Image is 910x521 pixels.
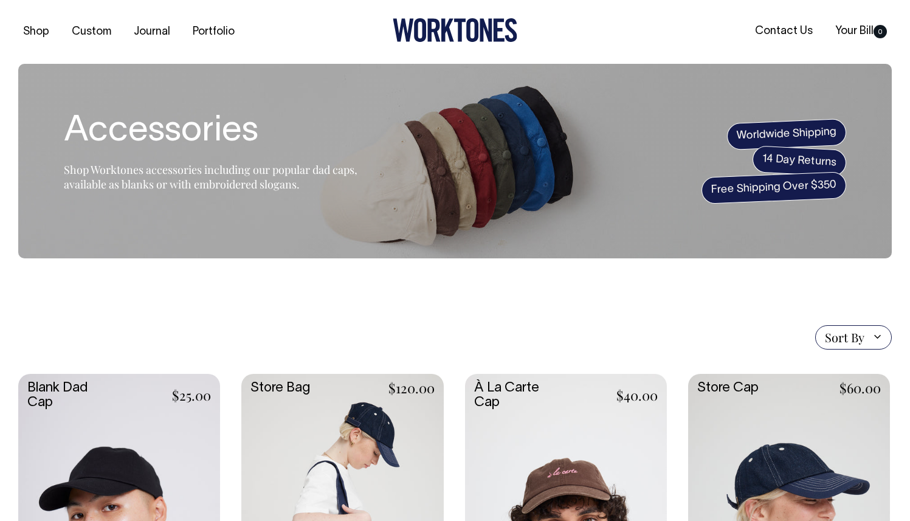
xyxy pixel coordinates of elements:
[18,22,54,42] a: Shop
[701,171,847,204] span: Free Shipping Over $350
[64,112,368,151] h1: Accessories
[825,330,864,345] span: Sort By
[874,25,887,38] span: 0
[830,21,892,41] a: Your Bill0
[188,22,240,42] a: Portfolio
[752,145,847,177] span: 14 Day Returns
[64,162,357,191] span: Shop Worktones accessories including our popular dad caps, available as blanks or with embroidere...
[726,119,847,150] span: Worldwide Shipping
[129,22,175,42] a: Journal
[67,22,116,42] a: Custom
[750,21,818,41] a: Contact Us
